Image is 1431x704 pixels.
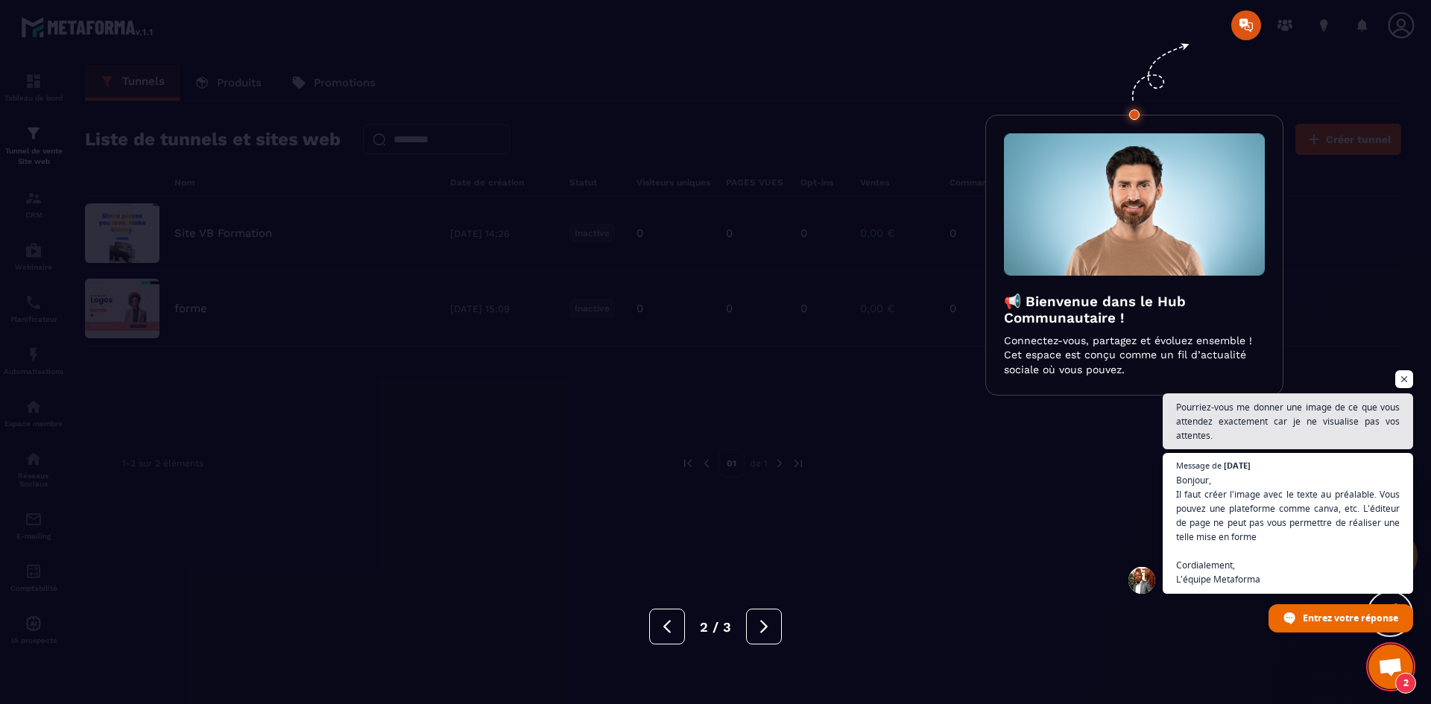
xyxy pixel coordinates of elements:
p: Connectez-vous, partagez et évoluez ensemble ! Cet espace est conçu comme un fil d’actualité soci... [1004,334,1265,378]
h3: 📢 Bienvenue dans le Hub Communautaire ! [1004,294,1265,326]
span: Pourriez-vous me donner une image de ce que vous attendez exactement car je ne visualise pas vos ... [1176,400,1400,443]
span: Message de [1176,461,1222,469]
span: Entrez votre réponse [1303,605,1398,631]
span: 2 / 3 [700,619,731,635]
span: [DATE] [1224,461,1251,469]
img: intro-image [1004,133,1265,276]
span: 2 [1395,673,1416,694]
div: Ouvrir le chat [1368,644,1413,689]
span: Bonjour, Il faut créer l'image avec le texte au préalable. Vous pouvez une plateforme comme canva... [1176,473,1400,586]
